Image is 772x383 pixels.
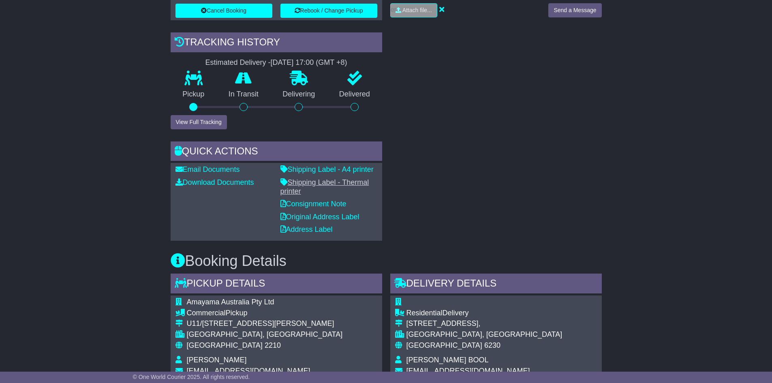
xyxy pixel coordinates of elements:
span: © One World Courier 2025. All rights reserved. [133,374,250,380]
span: [GEOGRAPHIC_DATA] [187,341,263,349]
div: [STREET_ADDRESS], [406,319,562,328]
div: [GEOGRAPHIC_DATA], [GEOGRAPHIC_DATA] [406,330,562,339]
a: Address Label [280,225,333,233]
span: [EMAIL_ADDRESS][DOMAIN_NAME] [406,367,530,375]
div: Delivery [406,309,562,318]
span: [PERSON_NAME] [187,356,247,364]
span: 2210 [265,341,281,349]
span: [EMAIL_ADDRESS][DOMAIN_NAME] [187,367,310,375]
span: Amayama Australia Pty Ltd [187,298,274,306]
span: [GEOGRAPHIC_DATA] [406,341,482,349]
button: Cancel Booking [175,4,272,18]
div: Tracking history [171,32,382,54]
button: Send a Message [548,3,601,17]
span: Residential [406,309,443,317]
div: Pickup [187,309,343,318]
div: U11/[STREET_ADDRESS][PERSON_NAME] [187,319,343,328]
p: Delivered [327,90,382,99]
p: Delivering [271,90,327,99]
a: Consignment Note [280,200,346,208]
button: Rebook / Change Pickup [280,4,377,18]
div: Quick Actions [171,141,382,163]
button: View Full Tracking [171,115,227,129]
div: Delivery Details [390,274,602,295]
div: Estimated Delivery - [171,58,382,67]
p: Pickup [171,90,217,99]
a: Original Address Label [280,213,359,221]
span: 6230 [484,341,500,349]
a: Shipping Label - Thermal printer [280,178,369,195]
div: [GEOGRAPHIC_DATA], [GEOGRAPHIC_DATA] [187,330,343,339]
a: Shipping Label - A4 printer [280,165,374,173]
div: Pickup Details [171,274,382,295]
span: [PERSON_NAME] BOOL [406,356,489,364]
div: [DATE] 17:00 (GMT +8) [271,58,347,67]
h3: Booking Details [171,253,602,269]
a: Download Documents [175,178,254,186]
span: Commercial [187,309,226,317]
p: In Transit [216,90,271,99]
a: Email Documents [175,165,240,173]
